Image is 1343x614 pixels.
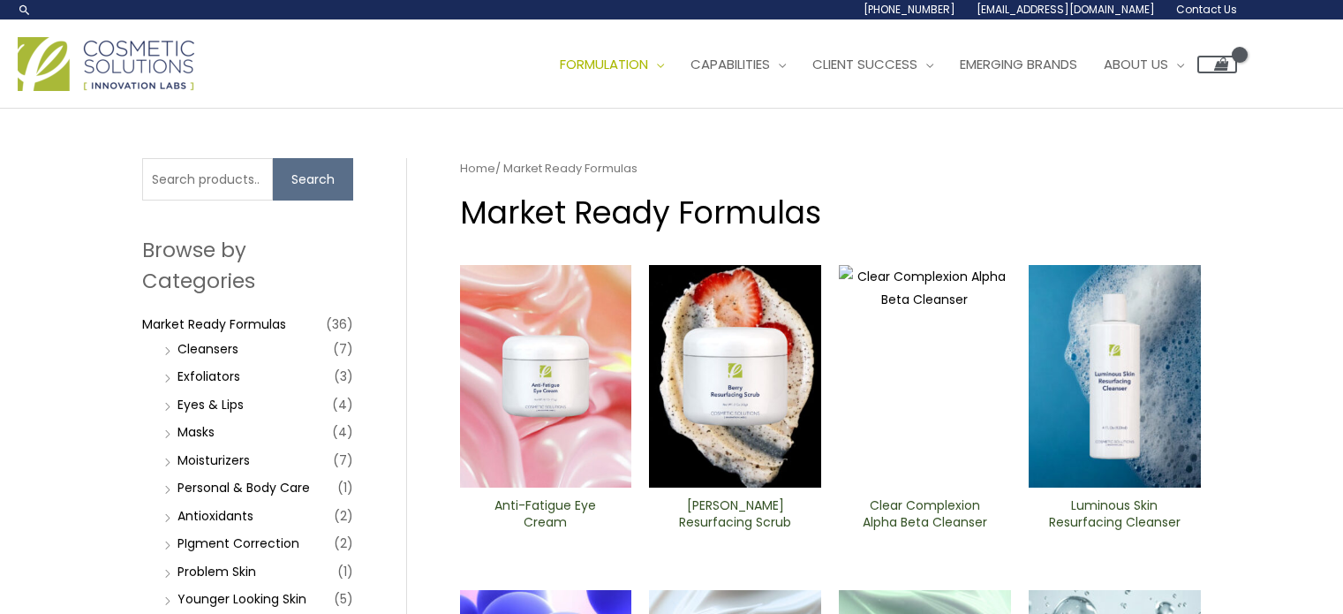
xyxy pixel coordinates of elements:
a: [PERSON_NAME] Resurfacing Scrub [664,497,806,537]
a: Clear Complexion Alpha Beta ​Cleanser [854,497,996,537]
a: Luminous Skin Resurfacing ​Cleanser [1044,497,1186,537]
a: Problem Skin [177,563,256,580]
h1: Market Ready Formulas [460,191,1201,234]
a: Search icon link [18,3,32,17]
a: Emerging Brands [947,38,1090,91]
span: (36) [326,312,353,337]
a: Younger Looking Skin [177,590,306,608]
span: (2) [334,531,353,556]
span: (1) [337,559,353,584]
span: (4) [332,392,353,417]
button: Search [273,158,353,201]
span: About Us [1104,55,1168,73]
span: Formulation [560,55,648,73]
a: Anti-Fatigue Eye Cream [474,497,616,537]
a: PIgment Correction [177,534,299,552]
a: Cleansers [177,340,238,358]
img: Luminous Skin Resurfacing ​Cleanser [1029,265,1201,488]
a: Home [460,160,495,177]
span: [EMAIL_ADDRESS][DOMAIN_NAME] [977,2,1155,17]
a: Exfoliators [177,368,240,385]
span: (7) [333,337,353,361]
span: Client Success [812,55,917,73]
h2: Browse by Categories [142,235,353,295]
span: Emerging Brands [960,55,1077,73]
a: Eyes & Lips [177,396,244,413]
a: Client Success [799,38,947,91]
span: Capabilities [690,55,770,73]
h2: Luminous Skin Resurfacing ​Cleanser [1044,497,1186,531]
a: Antioxidants [177,507,253,525]
span: (2) [334,504,353,528]
a: Masks [177,423,215,441]
a: Moisturizers [177,451,250,469]
a: Personal & Body Care [177,479,310,497]
span: (1) [337,475,353,500]
h2: Anti-Fatigue Eye Cream [474,497,616,531]
h2: [PERSON_NAME] Resurfacing Scrub [664,497,806,531]
img: Clear Complexion Alpha Beta ​Cleanser [839,265,1011,488]
h2: Clear Complexion Alpha Beta ​Cleanser [854,497,996,531]
img: Anti Fatigue Eye Cream [460,265,632,488]
a: About Us [1090,38,1197,91]
nav: Breadcrumb [460,158,1201,179]
img: Cosmetic Solutions Logo [18,37,194,91]
span: (7) [333,448,353,473]
a: Capabilities [677,38,799,91]
span: (3) [334,364,353,389]
span: (4) [332,420,353,444]
span: [PHONE_NUMBER] [864,2,955,17]
nav: Site Navigation [533,38,1237,91]
a: Formulation [547,38,677,91]
input: Search products… [142,158,273,201]
span: (5) [334,587,353,611]
a: Market Ready Formulas [142,315,286,333]
a: View Shopping Cart, empty [1197,56,1237,73]
span: Contact Us [1176,2,1237,17]
img: Berry Resurfacing Scrub [649,265,821,488]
